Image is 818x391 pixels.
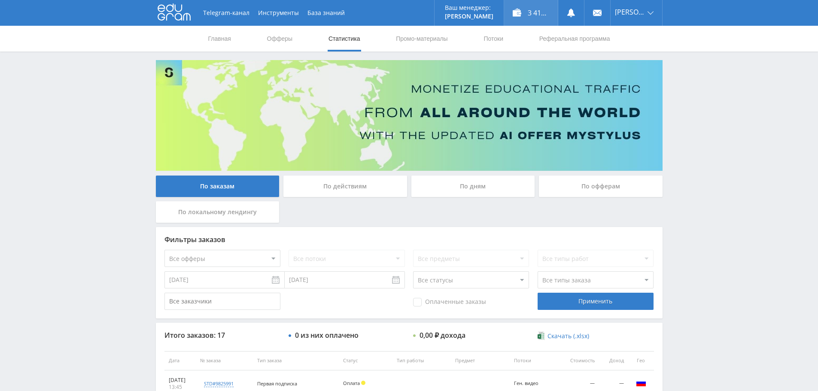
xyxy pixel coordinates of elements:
[392,351,451,370] th: Тип работы
[445,13,493,20] p: [PERSON_NAME]
[599,351,628,370] th: Доход
[628,351,654,370] th: Гео
[538,332,589,340] a: Скачать (.xlsx)
[558,351,599,370] th: Стоимость
[253,351,339,370] th: Тип заказа
[538,26,611,52] a: Реферальная программа
[328,26,361,52] a: Статистика
[156,176,280,197] div: По заказам
[164,351,196,370] th: Дата
[164,331,280,339] div: Итого заказов: 17
[510,351,558,370] th: Потоки
[156,201,280,223] div: По локальному лендингу
[538,293,654,310] div: Применить
[196,351,253,370] th: № заказа
[451,351,510,370] th: Предмет
[420,331,465,339] div: 0,00 ₽ дохода
[266,26,294,52] a: Офферы
[615,9,645,15] span: [PERSON_NAME]
[636,378,646,388] img: rus.png
[169,384,192,391] div: 13:45
[445,4,493,11] p: Ваш менеджер:
[514,381,553,386] div: Ген. видео
[207,26,232,52] a: Главная
[361,381,365,385] span: Холд
[204,380,234,387] div: std#9825991
[538,331,545,340] img: xlsx
[411,176,535,197] div: По дням
[164,293,280,310] input: Все заказчики
[395,26,448,52] a: Промо-материалы
[339,351,392,370] th: Статус
[413,298,486,306] span: Оплаченные заказы
[539,176,663,197] div: По офферам
[343,380,360,386] span: Оплата
[164,236,654,243] div: Фильтры заказов
[547,333,589,339] span: Скачать (.xlsx)
[169,377,192,384] div: [DATE]
[295,331,359,339] div: 0 из них оплачено
[283,176,407,197] div: По действиям
[257,380,297,387] span: Первая подписка
[156,60,663,171] img: Banner
[483,26,504,52] a: Потоки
